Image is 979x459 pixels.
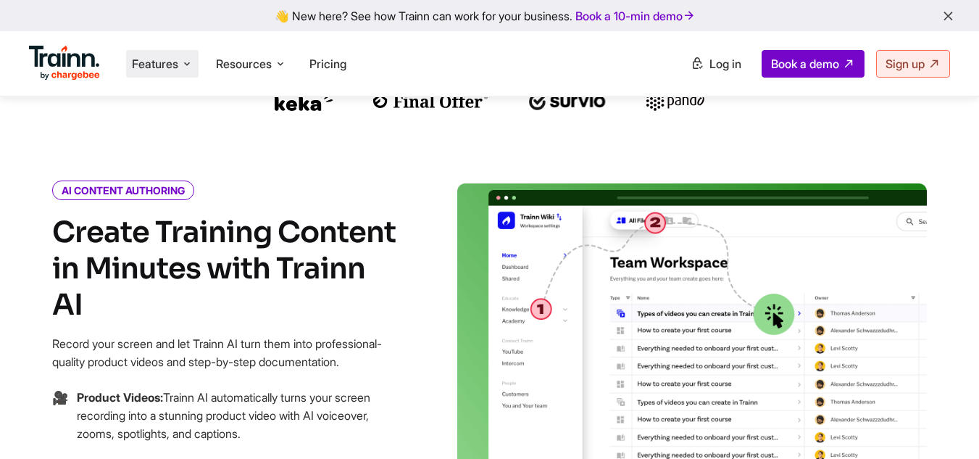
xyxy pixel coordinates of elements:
a: Sign up [876,50,950,78]
a: Book a 10-min demo [572,6,699,26]
a: Book a demo [762,50,865,78]
img: Trainn Logo [29,46,100,80]
a: Pricing [309,57,346,71]
span: Sign up [886,57,925,71]
p: Record your screen and let Trainn AI turn them into professional-quality product videos and step-... [52,335,400,371]
b: Product Videos: [77,390,163,405]
p: Trainn AI automatically turns your screen recording into a stunning product video with AI voiceov... [77,389,400,443]
span: Log in [709,57,741,71]
img: keka logo [275,91,333,111]
span: Book a demo [771,57,839,71]
img: pando logo [646,91,704,111]
div: 👋 New here? See how Trainn can work for your business. [9,9,970,22]
h4: Create Training Content in Minutes with Trainn AI [52,215,400,323]
span: Resources [216,56,272,72]
i: AI CONTENT AUTHORING [52,181,194,200]
img: survio logo [529,91,607,110]
img: finaloffer logo [373,94,488,108]
iframe: Chat Widget [907,389,979,459]
a: Log in [682,51,750,77]
span: Features [132,56,178,72]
